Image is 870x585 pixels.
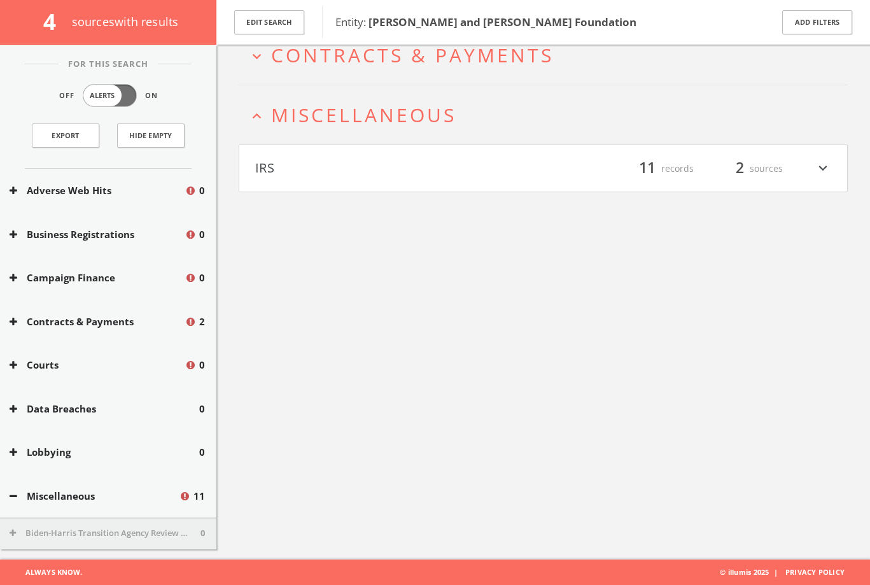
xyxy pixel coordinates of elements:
[730,157,750,180] span: 2
[10,358,185,373] button: Courts
[199,446,205,460] span: 0
[617,158,694,180] div: records
[271,102,456,128] span: Miscellaneous
[10,184,185,199] button: Adverse Web Hits
[199,314,205,329] span: 2
[59,91,74,102] span: Off
[199,402,205,416] span: 0
[10,271,185,286] button: Campaign Finance
[199,358,205,373] span: 0
[43,6,67,36] span: 4
[368,15,636,29] b: [PERSON_NAME] and [PERSON_NAME] Foundation
[769,567,783,577] span: |
[335,15,636,29] span: Entity:
[271,42,554,68] span: Contracts & Payments
[199,227,205,242] span: 0
[199,271,205,286] span: 0
[10,528,200,540] button: Biden-Harris Transition Agency Review Teams
[10,560,82,585] span: Always Know.
[234,10,304,35] button: Edit Search
[193,489,205,504] span: 11
[782,10,852,35] button: Add Filters
[59,58,158,71] span: For This Search
[10,227,185,242] button: Business Registrations
[706,158,783,180] div: sources
[255,158,544,180] button: IRS
[10,446,199,460] button: Lobbying
[785,567,845,577] a: Privacy Policy
[248,48,265,65] i: expand_more
[145,91,158,102] span: On
[10,402,199,416] button: Data Breaches
[199,184,205,199] span: 0
[10,489,179,504] button: Miscellaneous
[10,314,185,329] button: Contracts & Payments
[72,14,179,29] span: source s with results
[633,157,661,180] span: 11
[720,560,860,585] span: © illumis 2025
[200,528,205,540] span: 0
[248,45,848,66] button: expand_moreContracts & Payments
[248,108,265,125] i: expand_less
[248,104,848,125] button: expand_lessMiscellaneous
[117,123,185,148] button: Hide Empty
[815,158,831,180] i: expand_more
[32,123,99,148] a: Export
